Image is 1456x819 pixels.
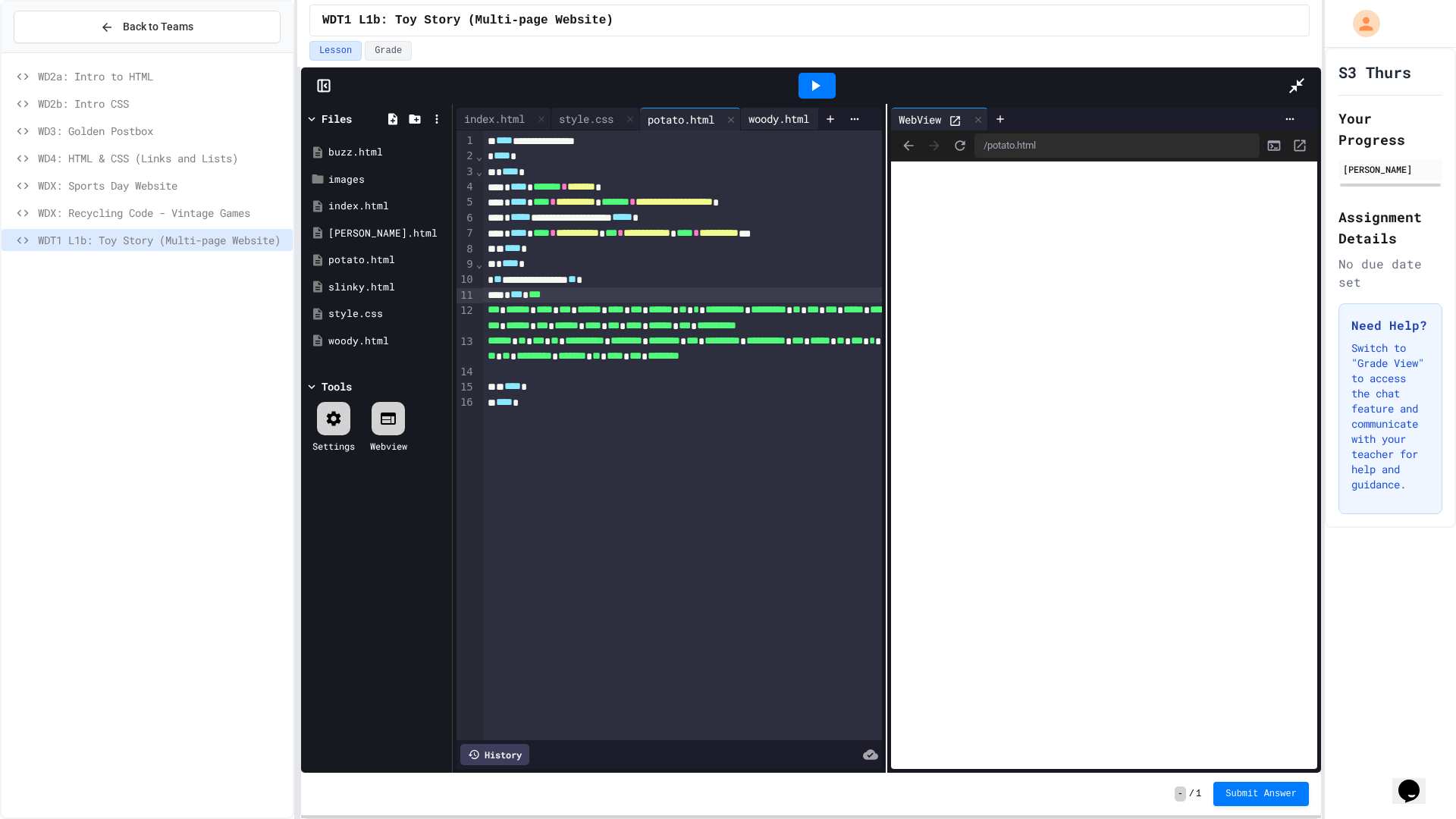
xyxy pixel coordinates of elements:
[328,306,447,322] div: style.css
[974,133,1259,158] div: /potato.html
[1196,788,1201,800] span: 1
[457,334,475,366] div: 13
[322,378,352,394] div: Tools
[457,108,551,130] div: index.html
[312,439,355,453] div: Settings
[1343,162,1438,176] div: [PERSON_NAME]
[457,180,475,195] div: 4
[457,195,475,210] div: 5
[1351,316,1429,334] h3: Need Help?
[457,303,475,334] div: 12
[640,108,741,130] div: potato.html
[891,162,1316,770] iframe: Web Preview
[457,165,475,180] div: 3
[1338,108,1442,150] h2: Your Progress
[1337,6,1384,41] div: My Account
[891,111,949,127] div: WebView
[741,108,836,130] div: woody.html
[949,134,971,157] button: Refresh
[38,96,287,111] span: WD2b: Intro CSS
[38,123,287,139] span: WD3: Golden Postbox
[1225,788,1297,800] span: Submit Answer
[328,226,447,241] div: [PERSON_NAME].html
[457,211,475,226] div: 6
[1263,134,1285,157] button: Console
[457,365,475,380] div: 14
[14,11,281,43] button: Back to Teams
[475,165,483,177] span: Fold line
[1288,134,1311,157] button: Open in new tab
[38,68,287,84] span: WD2a: Intro to HTML
[457,288,475,303] div: 11
[457,380,475,395] div: 15
[322,111,352,127] div: Files
[457,395,475,410] div: 16
[457,111,532,127] div: index.html
[365,41,412,61] button: Grade
[328,253,447,268] div: potato.html
[1338,61,1411,83] h1: S3 Thurs
[1338,206,1442,249] h2: Assignment Details
[891,108,988,130] div: WebView
[1213,782,1309,806] button: Submit Answer
[475,150,483,162] span: Fold line
[38,205,287,221] span: WDX: Recycling Code - Vintage Games
[370,439,407,453] div: Webview
[457,133,475,149] div: 1
[897,134,920,157] span: Back
[322,11,613,30] span: WDT1 L1b: Toy Story (Multi-page Website)
[1189,788,1194,800] span: /
[923,134,946,157] span: Forward
[457,149,475,164] div: 2
[460,744,529,765] div: History
[328,334,447,349] div: woody.html
[457,242,475,257] div: 8
[1351,340,1429,492] p: Switch to "Grade View" to access the chat feature and communicate with your teacher for help and ...
[457,257,475,272] div: 9
[38,150,287,166] span: WD4: HTML & CSS (Links and Lists)
[328,172,447,187] div: images
[38,177,287,193] span: WDX: Sports Day Website
[741,111,817,127] div: woody.html
[328,280,447,295] div: slinky.html
[551,111,621,127] div: style.css
[123,19,193,35] span: Back to Teams
[1392,758,1441,804] iframe: chat widget
[457,272,475,287] div: 10
[328,145,447,160] div: buzz.html
[551,108,640,130] div: style.css
[38,232,287,248] span: WDT1 L1b: Toy Story (Multi-page Website)
[1338,255,1442,291] div: No due date set
[457,226,475,241] div: 7
[640,111,722,127] div: potato.html
[328,199,447,214] div: index.html
[309,41,362,61] button: Lesson
[1175,786,1186,802] span: -
[475,258,483,270] span: Fold line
